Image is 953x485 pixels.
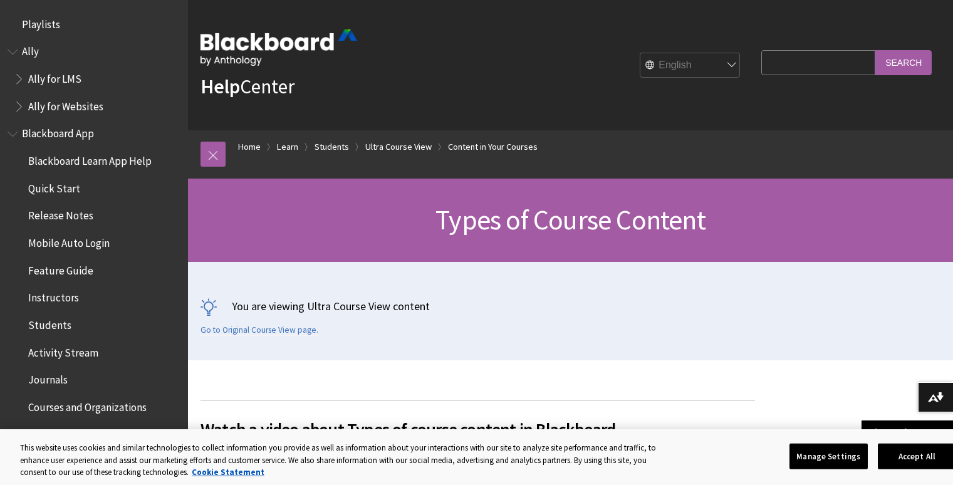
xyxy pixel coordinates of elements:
[28,150,152,167] span: Blackboard Learn App Help
[28,206,93,222] span: Release Notes
[200,74,240,99] strong: Help
[20,442,667,479] div: This website uses cookies and similar technologies to collect information you provide as well as ...
[200,416,755,442] span: Watch a video about Types of course content in Blackboard
[28,370,68,387] span: Journals
[28,288,79,305] span: Instructors
[200,74,294,99] a: HelpCenter
[315,139,349,155] a: Students
[28,178,80,195] span: Quick Start
[200,298,940,314] p: You are viewing Ultra Course View content
[277,139,298,155] a: Learn
[28,232,110,249] span: Mobile Auto Login
[22,123,94,140] span: Blackboard App
[28,315,71,331] span: Students
[435,202,706,237] span: Types of Course Content
[28,424,98,441] span: Course Content
[862,420,953,444] a: Back to top
[22,14,60,31] span: Playlists
[8,14,180,35] nav: Book outline for Playlists
[789,443,868,469] button: Manage Settings
[192,467,264,477] a: More information about your privacy, opens in a new tab
[200,29,357,66] img: Blackboard by Anthology
[238,139,261,155] a: Home
[28,68,81,85] span: Ally for LMS
[448,139,538,155] a: Content in Your Courses
[28,342,98,359] span: Activity Stream
[640,53,741,78] select: Site Language Selector
[875,50,932,75] input: Search
[28,260,93,277] span: Feature Guide
[22,41,39,58] span: Ally
[365,139,432,155] a: Ultra Course View
[200,325,318,336] a: Go to Original Course View page.
[28,96,103,113] span: Ally for Websites
[28,397,147,414] span: Courses and Organizations
[8,41,180,117] nav: Book outline for Anthology Ally Help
